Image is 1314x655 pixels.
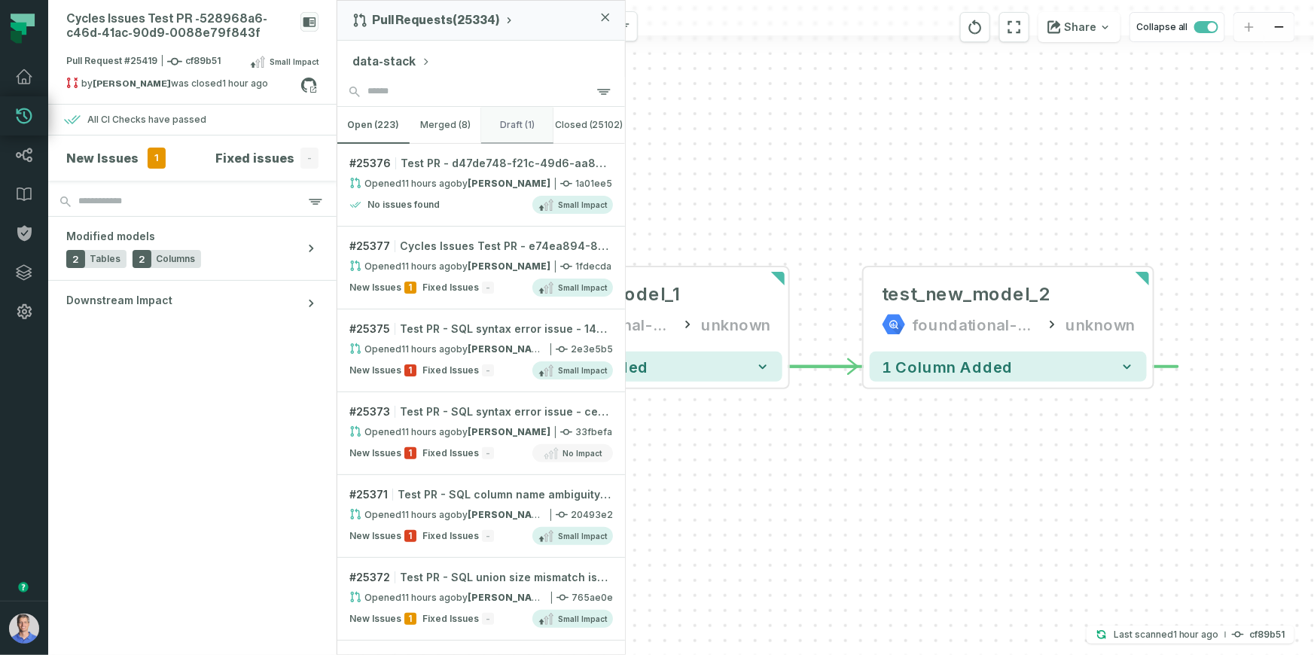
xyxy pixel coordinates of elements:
div: # 25375 [349,321,613,337]
div: 1fdecda [349,260,613,273]
strong: Omri Ildis (flow3d) [468,509,550,520]
strong: Omri Ildis (flow3d) [93,79,171,88]
span: Test PR - SQL column name ambiguity issue - fc06cc7f-f36f-49e1-a8e3-58ade149e9b8 [398,487,613,502]
div: 765ae0e [349,591,613,604]
span: New Issues [349,530,401,542]
span: 2 [66,250,85,268]
span: Cycles Issues Test PR - e74ea894-835b-42c7-a462-95bd499b7e4f [400,239,613,254]
a: #25376Test PR - d47de748-f21c-49d6-aa88-133d32b98b2aOpened[DATE] 5:32:09 AMby[PERSON_NAME]1a01ee5... [337,144,625,227]
span: New Issues [349,282,401,294]
span: 1 [404,447,416,459]
div: unknown [701,312,770,337]
button: Last scanned[DATE] 3:46:28 PMcf89b51 [1087,626,1294,644]
div: # 25377 [349,239,613,254]
span: Small Impact [270,56,319,68]
div: Opened by [349,343,546,355]
span: 1 column added [882,358,1013,376]
span: Downstream Impact [66,293,172,308]
span: New Issues [349,613,401,625]
span: 1 [148,148,166,169]
span: Small Impact [558,613,607,625]
a: View on github [299,75,319,95]
div: by was closed [66,77,300,95]
span: - [482,530,494,542]
a: #25377Cycles Issues Test PR - e74ea894-835b-42c7-a462-95bd499b7e4fOpened[DATE] 5:32:09 AMby[PERSO... [337,227,625,309]
h4: New Issues [66,149,139,167]
div: Opened by [349,508,546,521]
div: unknown [1066,312,1135,337]
strong: Omri Ildis (flow3d) [468,426,550,437]
span: - [482,364,494,376]
button: Modified models2Tables2Columns [48,217,337,280]
span: Test PR - SQL syntax error issue - ce41d5fd-d369-4bdf-8baa-bef736182158 [400,404,613,419]
div: test_new_model_2 [882,282,1050,306]
strong: Omri Ildis (flow3d) [468,592,550,603]
div: foundational-data-stack [912,312,1038,337]
button: Pull Requests(25334) [352,13,515,28]
relative-time: Sep 2, 2025, 5:32 AM GMT+3 [401,426,456,437]
button: zoom out [1264,13,1294,42]
div: # 25371 [349,487,613,502]
span: New Issues [349,364,401,376]
a: #25372Test PR - SQL union size mismatch issue - 737f2326-1433-4eef-bfb9-936894edd97dOpened[DATE] ... [337,558,625,641]
span: - [300,148,319,169]
div: # 25372 [349,570,613,585]
span: New Issues [349,447,401,459]
span: 1 [404,530,416,542]
span: Small Impact [558,364,607,376]
div: # 25376 [349,156,613,171]
span: Test PR - SQL union size mismatch issue - 737f2326-1433-4eef-bfb9-936894edd97d [400,570,613,585]
span: Fixed Issues [422,282,479,294]
span: Tables [90,253,120,265]
span: Fixed Issues [422,530,479,542]
div: Opened by [349,425,550,438]
relative-time: Sep 2, 2025, 5:32 AM GMT+3 [401,178,456,189]
relative-time: Sep 2, 2025, 5:32 AM GMT+3 [401,509,456,520]
span: - [482,447,494,459]
div: Tooltip anchor [17,580,30,594]
span: Modified models [66,229,155,244]
strong: Omri Ildis (flow3d) [468,260,550,272]
span: - [482,613,494,625]
h4: cf89b51 [1250,630,1285,639]
button: Collapse all [1130,12,1225,42]
button: closed (25102) [553,107,626,143]
span: Pull Request #25419 cf89b51 [66,54,221,69]
span: Fixed Issues [422,364,479,376]
a: #25373Test PR - SQL syntax error issue - ce41d5fd-d369-4bdf-8baa-bef736182158Opened[DATE] 5:32:07... [337,392,625,475]
strong: Omri Ildis (flow3d) [468,178,550,189]
span: Small Impact [558,282,607,294]
div: All CI Checks have passed [87,114,206,126]
div: # 25373 [349,404,613,419]
button: open (223) [337,107,410,143]
div: Test PR - SQL syntax error issue - 14dc51e9-ab78-4817-928b-2d2c0235aa39 [400,321,613,337]
span: Test PR - d47de748-f21c-49d6-aa88-133d32b98b2a [401,156,613,171]
h4: Fixed issues [215,149,294,167]
span: Fixed Issues [422,613,479,625]
div: Opened by [349,177,550,190]
span: 1 [404,613,416,625]
p: Last scanned [1114,627,1219,642]
relative-time: Sep 2, 2025, 3:49 PM GMT+3 [222,78,268,89]
div: 20493e2 [349,508,613,521]
div: 1a01ee5 [349,177,613,190]
button: merged (8) [410,107,482,143]
relative-time: Sep 2, 2025, 5:32 AM GMT+3 [401,343,456,355]
span: 1 [404,282,416,294]
div: Cycles Issues Test PR - 528968a6-c46d-41ac-90d9-0088e79f843f [66,12,294,41]
span: 1 [404,364,416,376]
span: Small Impact [558,199,607,211]
relative-time: Sep 2, 2025, 3:46 PM GMT+3 [1173,629,1219,640]
span: Fixed Issues [422,447,479,459]
div: Opened by [349,591,547,604]
span: - [482,282,494,294]
button: data-stack [352,53,431,71]
img: avatar of Barak Forgoun [9,614,39,644]
h4: No issues found [367,199,440,211]
strong: Omri Ildis (flow3d) [468,343,550,355]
